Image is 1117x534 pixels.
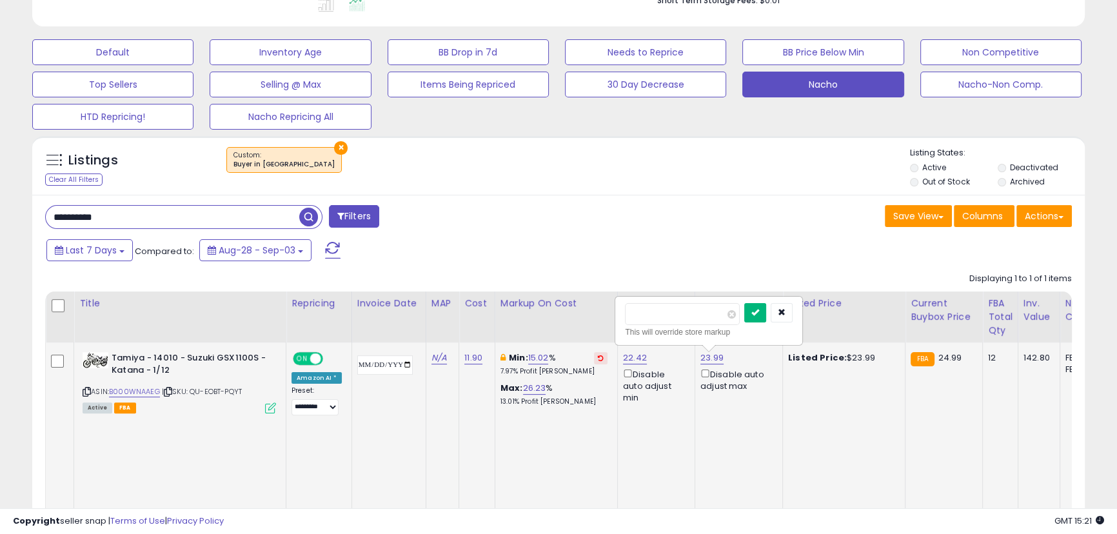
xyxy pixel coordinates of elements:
[334,141,348,155] button: ×
[321,353,342,364] span: OFF
[83,402,112,413] span: All listings currently available for purchase on Amazon
[565,39,726,65] button: Needs to Reprice
[431,297,453,310] div: MAP
[294,353,310,364] span: ON
[1065,297,1112,324] div: Num of Comp.
[988,297,1013,337] div: FBA Total Qty
[13,515,60,527] strong: Copyright
[700,367,773,392] div: Disable auto adjust max
[623,367,685,404] div: Disable auto adjust min
[1065,352,1108,364] div: FBA: 1
[109,386,160,397] a: B000WNAAEG
[112,352,268,379] b: Tamiya - 14010 - Suzuki GSX1100S - Katana - 1/12
[598,355,604,361] i: Revert to store-level Min Markup
[500,353,506,362] i: This overrides the store level min markup for this listing
[292,386,342,415] div: Preset:
[32,104,193,130] button: HTD Repricing!
[210,72,371,97] button: Selling @ Max
[500,367,608,376] p: 7.97% Profit [PERSON_NAME]
[167,515,224,527] a: Privacy Policy
[162,386,242,397] span: | SKU: QU-EOBT-PQYT
[988,352,1008,364] div: 12
[962,210,1003,222] span: Columns
[351,292,426,342] th: CSV column name: cust_attr_3_Invoice Date
[625,326,793,339] div: This will override store markup
[1010,176,1045,187] label: Archived
[199,239,311,261] button: Aug-28 - Sep-03
[500,352,608,376] div: %
[742,72,904,97] button: Nacho
[969,273,1072,285] div: Displaying 1 to 1 of 1 items
[700,351,724,364] a: 23.99
[954,205,1014,227] button: Columns
[922,162,946,173] label: Active
[13,515,224,528] div: seller snap | |
[911,297,977,324] div: Current Buybox Price
[500,297,612,310] div: Markup on Cost
[357,297,420,310] div: Invoice Date
[329,205,379,228] button: Filters
[1023,352,1050,364] div: 142.80
[885,205,952,227] button: Save View
[1010,162,1058,173] label: Deactivated
[922,176,969,187] label: Out of Stock
[114,402,136,413] span: FBA
[110,515,165,527] a: Terms of Use
[219,244,295,257] span: Aug-28 - Sep-03
[32,39,193,65] button: Default
[910,147,1085,159] p: Listing States:
[523,382,546,395] a: 26.23
[388,39,549,65] button: BB Drop in 7d
[83,352,276,412] div: ASIN:
[788,297,900,310] div: Listed Price
[233,150,335,170] span: Custom:
[911,352,934,366] small: FBA
[500,397,608,406] p: 13.01% Profit [PERSON_NAME]
[210,104,371,130] button: Nacho Repricing All
[83,352,108,368] img: 41RMd6Dl8BL._SL40_.jpg
[292,372,342,384] div: Amazon AI *
[66,244,117,257] span: Last 7 Days
[68,152,118,170] h5: Listings
[1016,205,1072,227] button: Actions
[1054,515,1104,527] span: 2025-09-11 15:21 GMT
[500,382,608,406] div: %
[388,72,549,97] button: Items Being Repriced
[45,173,103,186] div: Clear All Filters
[233,160,335,169] div: Buyer in [GEOGRAPHIC_DATA]
[135,245,194,257] span: Compared to:
[920,39,1082,65] button: Non Competitive
[464,297,489,310] div: Cost
[500,382,523,394] b: Max:
[495,292,617,342] th: The percentage added to the cost of goods (COGS) that forms the calculator for Min & Max prices.
[528,351,549,364] a: 15.02
[431,351,447,364] a: N/A
[938,351,962,364] span: 24.99
[464,351,482,364] a: 11.90
[623,351,647,364] a: 22.42
[79,297,281,310] div: Title
[1023,297,1054,324] div: Inv. value
[46,239,133,261] button: Last 7 Days
[788,352,895,364] div: $23.99
[920,72,1082,97] button: Nacho-Non Comp.
[788,351,847,364] b: Listed Price:
[292,297,346,310] div: Repricing
[742,39,904,65] button: BB Price Below Min
[32,72,193,97] button: Top Sellers
[565,72,726,97] button: 30 Day Decrease
[509,351,528,364] b: Min:
[210,39,371,65] button: Inventory Age
[1065,364,1108,375] div: FBM: 7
